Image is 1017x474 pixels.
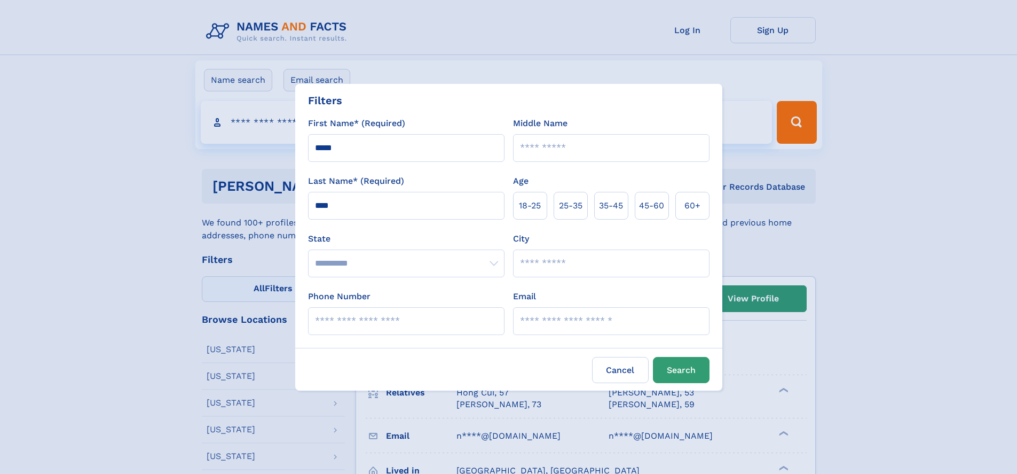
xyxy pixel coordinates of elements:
label: Last Name* (Required) [308,175,404,188]
span: 45‑60 [639,199,664,212]
label: Cancel [592,357,649,383]
label: State [308,232,504,245]
button: Search [653,357,709,383]
label: Age [513,175,529,188]
span: 18‑25 [519,199,541,212]
span: 25‑35 [559,199,582,212]
label: Email [513,290,536,303]
label: Phone Number [308,290,370,303]
span: 35‑45 [599,199,623,212]
label: Middle Name [513,117,567,130]
div: Filters [308,92,342,108]
label: First Name* (Required) [308,117,405,130]
span: 60+ [684,199,700,212]
label: City [513,232,529,245]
